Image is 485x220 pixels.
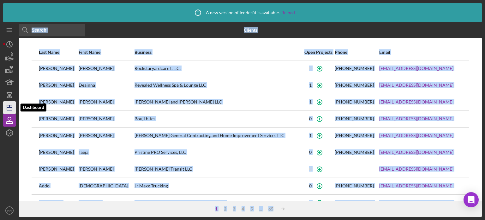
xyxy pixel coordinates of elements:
[39,178,78,194] div: Addo
[303,50,334,55] div: Open Projects
[379,99,453,104] a: [EMAIL_ADDRESS][DOMAIN_NAME]
[335,133,374,138] div: [PHONE_NUMBER]
[39,61,78,77] div: [PERSON_NAME]
[135,61,302,77] div: Rockstaryardcare L.L.C.
[19,24,85,36] input: Search
[221,206,230,211] div: 2
[379,183,453,188] a: [EMAIL_ADDRESS][DOMAIN_NAME]
[230,206,238,211] div: 3
[335,116,374,121] div: [PHONE_NUMBER]
[135,128,302,144] div: [PERSON_NAME] General Contracting and Home Improvement Services LLC
[335,83,374,88] div: [PHONE_NUMBER]
[135,78,302,93] div: Revealed Wellness Spa & Lounge LLC
[464,192,479,207] div: Open Intercom Messenger
[39,128,78,144] div: [PERSON_NAME]
[135,94,302,110] div: [PERSON_NAME] and [PERSON_NAME] LLC
[309,66,312,71] div: 0
[135,195,302,211] div: MegaVolts Application Devices and Equipment
[135,145,302,160] div: Pristine PRO Services, LLC
[79,50,134,55] div: First Name
[190,5,295,21] div: A new version of lenderfit is available.
[379,116,453,121] a: [EMAIL_ADDRESS][DOMAIN_NAME]
[379,66,453,71] a: [EMAIL_ADDRESS][DOMAIN_NAME]
[335,66,374,71] div: [PHONE_NUMBER]
[265,206,277,211] div: 65
[309,99,312,104] div: 1
[256,206,265,211] div: ...
[39,161,78,177] div: [PERSON_NAME]
[39,50,78,55] div: Last Name
[135,178,302,194] div: Jr Maxx Trucking
[238,206,247,211] div: 4
[39,111,78,127] div: [PERSON_NAME]
[39,94,78,110] div: [PERSON_NAME]
[247,206,256,211] div: 5
[379,167,453,172] a: [EMAIL_ADDRESS][DOMAIN_NAME]
[7,209,12,212] text: RN
[379,83,453,88] a: [EMAIL_ADDRESS][DOMAIN_NAME]
[79,94,134,110] div: [PERSON_NAME]
[79,111,134,127] div: [PERSON_NAME]
[309,167,312,172] div: 0
[39,78,78,93] div: [PERSON_NAME]
[79,145,134,160] div: Taeja
[135,111,302,127] div: Bouji bites
[309,183,312,188] div: 0
[281,10,295,15] a: Reload
[309,116,312,121] div: 0
[379,200,453,205] a: [EMAIL_ADDRESS][DOMAIN_NAME]
[379,50,462,55] div: Email
[79,195,134,211] div: ADEYINKA
[335,99,374,104] div: [PHONE_NUMBER]
[309,83,312,88] div: 1
[309,133,312,138] div: 1
[379,150,453,155] a: [EMAIL_ADDRESS][DOMAIN_NAME]
[3,204,16,217] button: RN
[309,200,312,205] div: 1
[309,150,312,155] div: 0
[212,206,221,211] div: 1
[135,50,302,55] div: Business
[79,78,134,93] div: Deainna
[79,178,134,194] div: [DEMOGRAPHIC_DATA]
[79,128,134,144] div: [PERSON_NAME]
[335,183,374,188] div: [PHONE_NUMBER]
[135,161,302,177] div: [PERSON_NAME] Transit LLC
[39,145,78,160] div: [PERSON_NAME]
[79,161,134,177] div: [PERSON_NAME]
[335,200,374,205] div: [PHONE_NUMBER]
[39,195,78,211] div: ADELEKAN
[379,133,453,138] a: [EMAIL_ADDRESS][DOMAIN_NAME]
[244,28,257,33] b: Clients
[335,50,379,55] div: Phone
[335,150,374,155] div: [PHONE_NUMBER]
[79,61,134,77] div: [PERSON_NAME]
